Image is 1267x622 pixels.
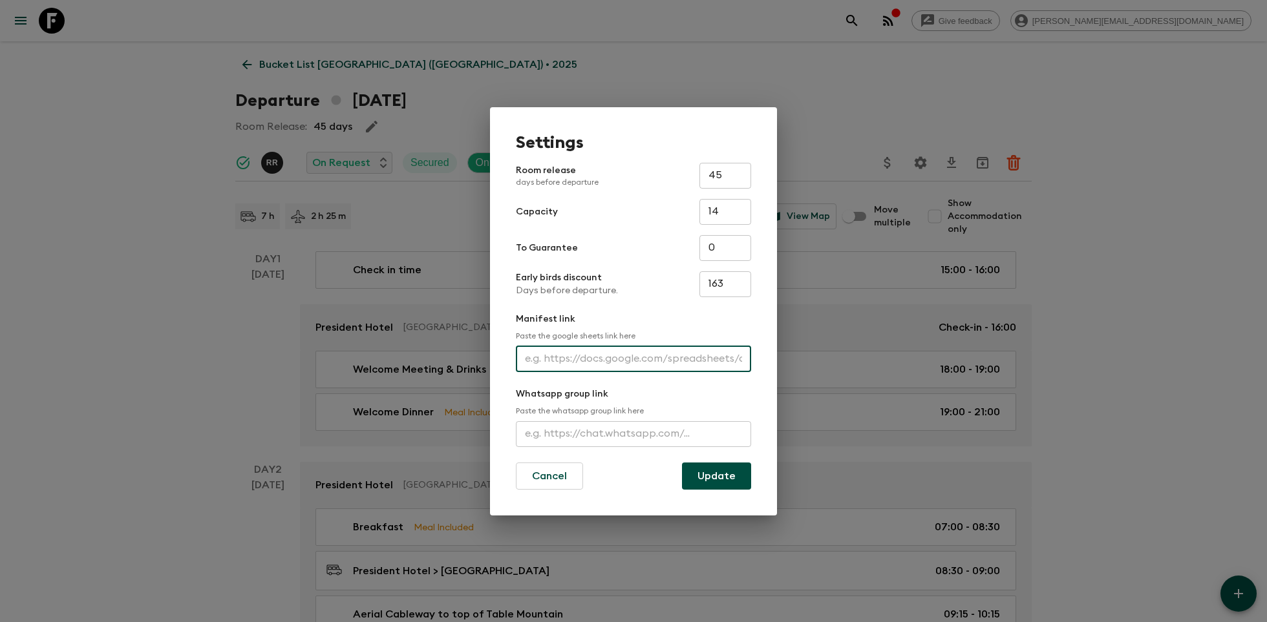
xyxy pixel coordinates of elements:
[516,346,751,372] input: e.g. https://docs.google.com/spreadsheets/d/1P7Zz9v8J0vXy1Q/edit#gid=0
[516,242,578,254] p: To Guarantee
[516,313,751,326] p: Manifest link
[516,271,618,284] p: Early birds discount
[516,462,583,490] button: Cancel
[516,331,751,341] p: Paste the google sheets link here
[516,205,558,218] p: Capacity
[682,462,751,490] button: Update
[516,284,618,297] p: Days before departure.
[699,271,751,297] input: e.g. 180
[699,163,751,189] input: e.g. 30
[699,199,751,225] input: e.g. 14
[516,164,599,187] p: Room release
[516,177,599,187] p: days before departure
[516,133,751,152] h1: Settings
[516,421,751,447] input: e.g. https://chat.whatsapp.com/...
[699,235,751,261] input: e.g. 4
[516,388,751,400] p: Whatsapp group link
[516,406,751,416] p: Paste the whatsapp group link here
